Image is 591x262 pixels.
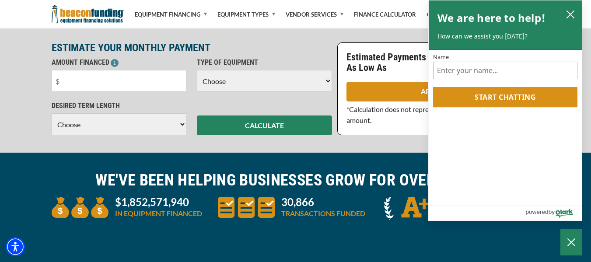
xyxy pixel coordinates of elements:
[52,197,108,218] img: three money bags to convey large amount of equipment financed
[52,70,187,92] input: $
[433,87,577,107] button: Start chatting
[384,197,441,220] img: A + icon
[115,197,202,207] p: $1,852,571,940
[549,206,555,217] span: by
[52,170,540,190] h2: WE'VE BEEN HELPING BUSINESSES GROW FOR OVER YEARS
[525,206,582,220] a: Powered by Olark - open in a new tab
[115,208,202,219] p: IN EQUIPMENT FINANCED
[560,229,582,255] button: Close Chatbox
[52,42,332,53] p: ESTIMATE YOUR MONTHLY PAYMENT
[433,62,577,79] input: Name
[346,82,536,101] a: APPLY NOW
[197,115,332,135] button: CALCULATE
[437,9,546,27] h2: We are here to help!
[6,237,25,256] div: Accessibility Menu
[433,54,577,60] label: Name
[281,208,365,219] p: TRANSACTIONS FUNDED
[197,57,332,68] p: TYPE OF EQUIPMENT
[346,105,518,124] span: *Calculation does not represent an approval or exact loan amount.
[52,101,187,111] p: DESIRED TERM LENGTH
[281,197,365,207] p: 30,866
[52,57,187,68] p: AMOUNT FINANCED
[525,206,548,217] span: powered
[437,32,573,41] p: How can we assist you [DATE]?
[563,8,577,20] button: close chatbox
[346,52,436,73] p: Estimated Payments As Low As
[218,197,275,218] img: three document icons to convery large amount of transactions funded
